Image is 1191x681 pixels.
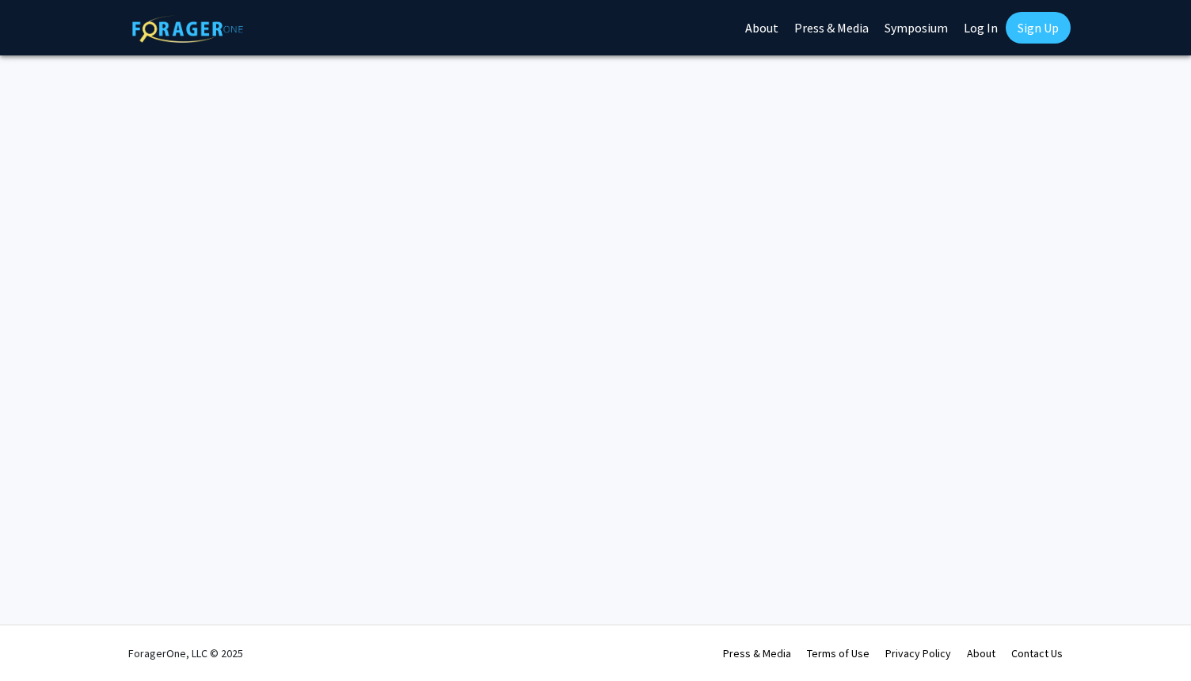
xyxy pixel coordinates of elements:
a: Terms of Use [807,646,869,660]
a: About [967,646,995,660]
a: Sign Up [1006,12,1071,44]
div: ForagerOne, LLC © 2025 [128,626,243,681]
img: ForagerOne Logo [132,15,243,43]
a: Privacy Policy [885,646,951,660]
a: Contact Us [1011,646,1063,660]
a: Press & Media [723,646,791,660]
